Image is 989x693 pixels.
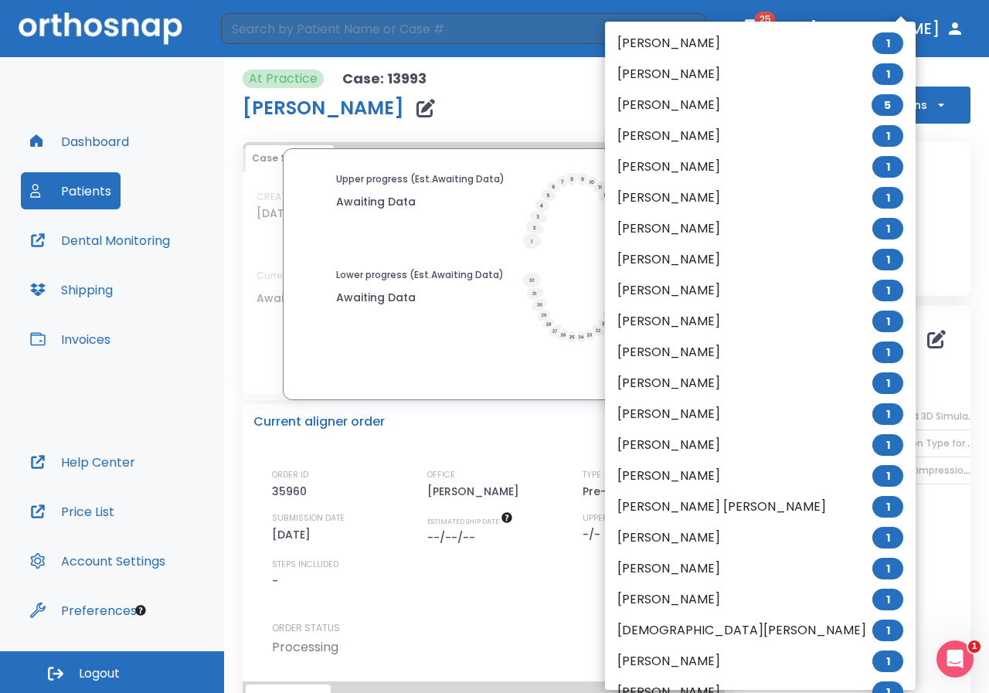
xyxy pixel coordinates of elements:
[605,584,916,615] li: [PERSON_NAME]
[872,651,903,672] span: 1
[872,218,903,239] span: 1
[872,249,903,270] span: 1
[605,368,916,399] li: [PERSON_NAME]
[605,28,916,59] li: [PERSON_NAME]
[872,94,903,116] span: 5
[872,372,903,394] span: 1
[605,182,916,213] li: [PERSON_NAME]
[872,496,903,518] span: 1
[872,434,903,456] span: 1
[605,337,916,368] li: [PERSON_NAME]
[605,553,916,584] li: [PERSON_NAME]
[872,187,903,209] span: 1
[605,121,916,151] li: [PERSON_NAME]
[605,90,916,121] li: [PERSON_NAME]
[605,491,916,522] li: [PERSON_NAME] [PERSON_NAME]
[605,399,916,430] li: [PERSON_NAME]
[872,63,903,85] span: 1
[872,311,903,332] span: 1
[605,430,916,460] li: [PERSON_NAME]
[872,32,903,54] span: 1
[605,151,916,182] li: [PERSON_NAME]
[605,275,916,306] li: [PERSON_NAME]
[872,125,903,147] span: 1
[872,589,903,610] span: 1
[605,244,916,275] li: [PERSON_NAME]
[605,460,916,491] li: [PERSON_NAME]
[605,59,916,90] li: [PERSON_NAME]
[872,465,903,487] span: 1
[872,403,903,425] span: 1
[605,213,916,244] li: [PERSON_NAME]
[936,640,974,678] iframe: Intercom live chat
[605,646,916,677] li: [PERSON_NAME]
[872,280,903,301] span: 1
[605,615,916,646] li: [DEMOGRAPHIC_DATA][PERSON_NAME]
[968,640,981,653] span: 1
[872,156,903,178] span: 1
[605,306,916,337] li: [PERSON_NAME]
[872,341,903,363] span: 1
[872,527,903,549] span: 1
[605,522,916,553] li: [PERSON_NAME]
[872,558,903,579] span: 1
[872,620,903,641] span: 1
